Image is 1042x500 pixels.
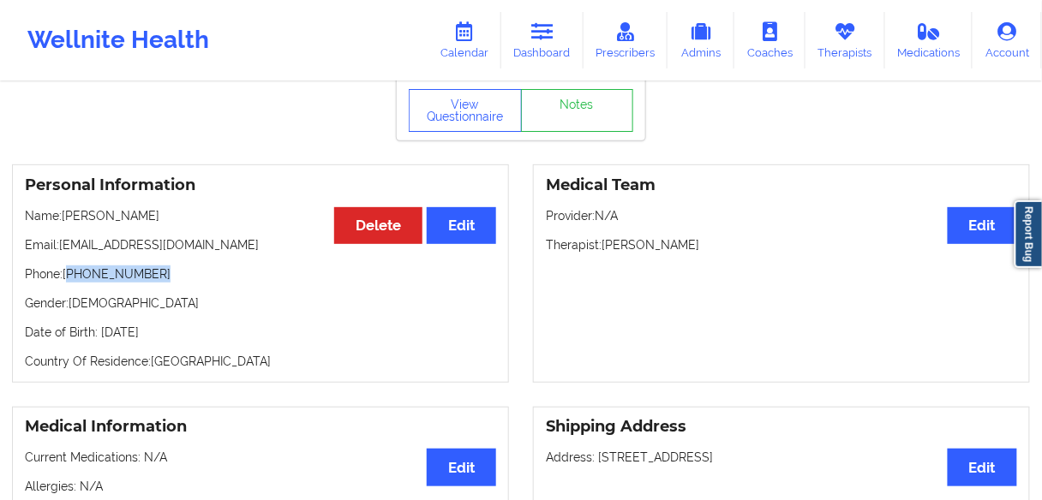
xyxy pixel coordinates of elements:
[546,417,1017,437] h3: Shipping Address
[428,12,501,68] a: Calendar
[25,265,496,283] p: Phone: [PHONE_NUMBER]
[546,176,1017,195] h3: Medical Team
[25,295,496,312] p: Gender: [DEMOGRAPHIC_DATA]
[546,236,1017,253] p: Therapist: [PERSON_NAME]
[501,12,584,68] a: Dashboard
[805,12,885,68] a: Therapists
[546,449,1017,466] p: Address: [STREET_ADDRESS]
[584,12,668,68] a: Prescribers
[546,207,1017,224] p: Provider: N/A
[734,12,805,68] a: Coaches
[668,12,734,68] a: Admins
[885,12,973,68] a: Medications
[973,12,1042,68] a: Account
[334,207,422,244] button: Delete
[25,449,496,466] p: Current Medications: N/A
[25,417,496,437] h3: Medical Information
[25,207,496,224] p: Name: [PERSON_NAME]
[427,207,496,244] button: Edit
[948,207,1017,244] button: Edit
[25,324,496,341] p: Date of Birth: [DATE]
[521,89,634,132] a: Notes
[25,176,496,195] h3: Personal Information
[948,449,1017,485] button: Edit
[25,478,496,495] p: Allergies: N/A
[1015,200,1042,268] a: Report Bug
[25,236,496,253] p: Email: [EMAIL_ADDRESS][DOMAIN_NAME]
[409,89,522,132] button: View Questionnaire
[427,449,496,485] button: Edit
[25,353,496,370] p: Country Of Residence: [GEOGRAPHIC_DATA]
